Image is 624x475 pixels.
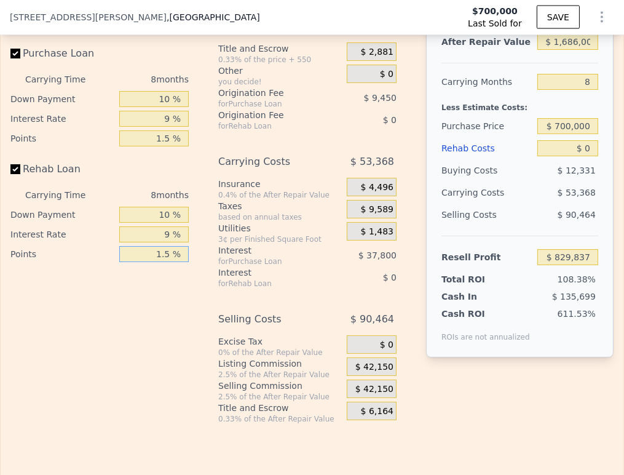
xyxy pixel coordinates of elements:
[218,77,342,87] div: you decide!
[361,182,393,193] span: $ 4,496
[90,185,189,205] div: 8 months
[380,69,393,80] span: $ 0
[441,159,532,182] div: Buying Costs
[350,151,394,173] span: $ 53,368
[441,71,532,93] div: Carrying Months
[361,47,393,58] span: $ 2,881
[218,212,342,222] div: based on annual taxes
[441,137,532,159] div: Rehab Costs
[218,222,342,234] div: Utilities
[383,115,397,125] span: $ 0
[10,89,114,109] div: Down Payment
[558,210,596,220] span: $ 90,464
[218,121,322,131] div: for Rehab Loan
[558,274,596,284] span: 108.38%
[350,308,394,330] span: $ 90,464
[218,55,342,65] div: 0.33% of the price + 550
[468,17,522,30] span: Last Sold for
[558,309,596,319] span: 611.53%
[441,31,532,53] div: After Repair Value
[472,5,518,17] span: $700,000
[380,340,393,351] span: $ 0
[218,257,322,266] div: for Purchase Loan
[441,320,530,342] div: ROIs are not annualized
[358,250,397,260] span: $ 37,800
[218,109,322,121] div: Origination Fee
[10,164,20,174] input: Rehab Loan
[10,49,20,58] input: Purchase Loan
[441,246,532,268] div: Resell Profit
[537,6,580,29] button: SAVE
[167,11,260,23] span: , [GEOGRAPHIC_DATA]
[10,225,114,244] div: Interest Rate
[218,65,342,77] div: Other
[218,308,322,330] div: Selling Costs
[218,414,342,424] div: 0.33% of the After Repair Value
[558,188,596,198] span: $ 53,368
[218,42,342,55] div: Title and Escrow
[10,158,114,180] label: Rehab Loan
[218,279,322,289] div: for Rehab Loan
[218,234,342,244] div: 3¢ per Finished Square Foot
[10,205,114,225] div: Down Payment
[590,5,614,30] button: Show Options
[552,292,596,301] span: $ 135,699
[218,380,342,392] div: Selling Commission
[441,93,598,115] div: Less Estimate Costs:
[25,70,85,89] div: Carrying Time
[441,115,532,137] div: Purchase Price
[10,109,114,129] div: Interest Rate
[218,178,342,190] div: Insurance
[355,384,393,395] span: $ 42,150
[10,42,114,65] label: Purchase Loan
[558,166,596,175] span: $ 12,331
[218,335,342,348] div: Excise Tax
[218,357,342,370] div: Listing Commission
[218,370,342,380] div: 2.5% of the After Repair Value
[218,244,322,257] div: Interest
[218,99,322,109] div: for Purchase Loan
[218,402,342,414] div: Title and Escrow
[441,290,498,303] div: Cash In
[441,204,532,226] div: Selling Costs
[90,70,189,89] div: 8 months
[383,273,397,282] span: $ 0
[10,129,114,148] div: Points
[218,266,322,279] div: Interest
[218,392,342,402] div: 2.5% of the After Repair Value
[218,87,322,99] div: Origination Fee
[10,244,114,264] div: Points
[25,185,85,205] div: Carrying Time
[361,226,393,237] span: $ 1,483
[218,151,322,173] div: Carrying Costs
[10,11,167,23] span: [STREET_ADDRESS][PERSON_NAME]
[355,362,393,373] span: $ 42,150
[364,93,397,103] span: $ 9,450
[218,348,342,357] div: 0% of the After Repair Value
[441,273,498,285] div: Total ROI
[441,182,504,204] div: Carrying Costs
[361,204,393,215] span: $ 9,589
[441,308,530,320] div: Cash ROI
[361,406,393,417] span: $ 6,164
[218,200,342,212] div: Taxes
[218,190,342,200] div: 0.4% of the After Repair Value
